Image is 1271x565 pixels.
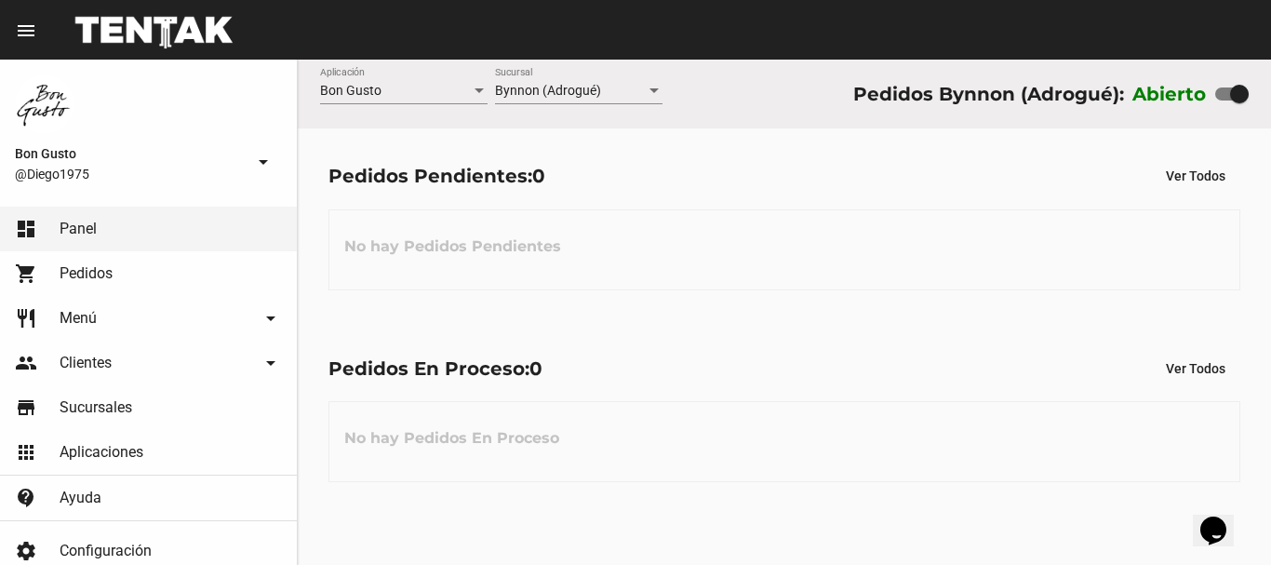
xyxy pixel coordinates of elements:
mat-icon: contact_support [15,487,37,509]
mat-icon: arrow_drop_down [252,151,274,173]
span: Bon Gusto [320,83,381,98]
span: 0 [529,357,542,380]
label: Abierto [1132,79,1207,109]
mat-icon: people [15,352,37,374]
span: Ver Todos [1166,168,1225,183]
mat-icon: apps [15,441,37,464]
span: Bon Gusto [15,142,245,165]
span: 0 [532,165,545,187]
button: Ver Todos [1151,159,1240,193]
span: Ayuda [60,489,101,507]
span: Pedidos [60,264,113,283]
span: Ver Todos [1166,361,1225,376]
mat-icon: arrow_drop_down [260,352,282,374]
img: 8570adf9-ca52-4367-b116-ae09c64cf26e.jpg [15,74,74,134]
h3: No hay Pedidos Pendientes [329,219,576,275]
mat-icon: arrow_drop_down [260,307,282,330]
span: @Diego1975 [15,165,245,183]
mat-icon: settings [15,540,37,562]
mat-icon: dashboard [15,218,37,240]
div: Pedidos Bynnon (Adrogué): [853,79,1124,109]
iframe: chat widget [1193,491,1252,546]
mat-icon: store [15,397,37,419]
mat-icon: menu [15,20,37,42]
span: Sucursales [60,398,132,417]
span: Panel [60,220,97,238]
span: Bynnon (Adrogué) [495,83,601,98]
span: Clientes [60,354,112,372]
mat-icon: shopping_cart [15,262,37,285]
span: Aplicaciones [60,443,143,462]
h3: No hay Pedidos En Proceso [329,410,574,466]
span: Configuración [60,542,152,560]
span: Menú [60,309,97,328]
button: Ver Todos [1151,352,1240,385]
mat-icon: restaurant [15,307,37,330]
div: Pedidos En Proceso: [328,354,542,383]
div: Pedidos Pendientes: [328,161,545,191]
